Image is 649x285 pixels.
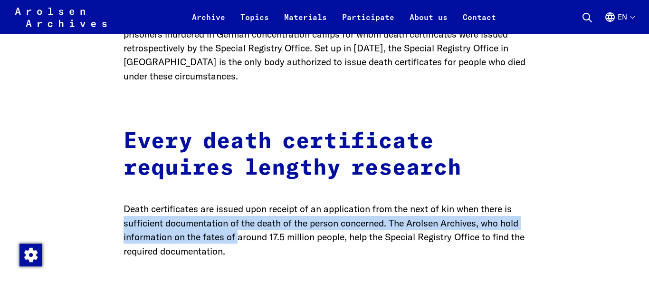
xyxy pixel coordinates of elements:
h2: Every death certificate requires lengthy research [124,128,525,182]
a: Archive [184,11,233,34]
nav: Primary [184,6,504,29]
button: English, language selection [604,11,634,34]
img: Change consent [19,244,42,266]
a: Topics [233,11,277,34]
p: Death certificates are issued upon receipt of an application from the next of kin when there is s... [124,202,525,257]
a: About us [402,11,455,34]
a: Contact [455,11,504,34]
a: Materials [277,11,334,34]
a: Participate [334,11,402,34]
